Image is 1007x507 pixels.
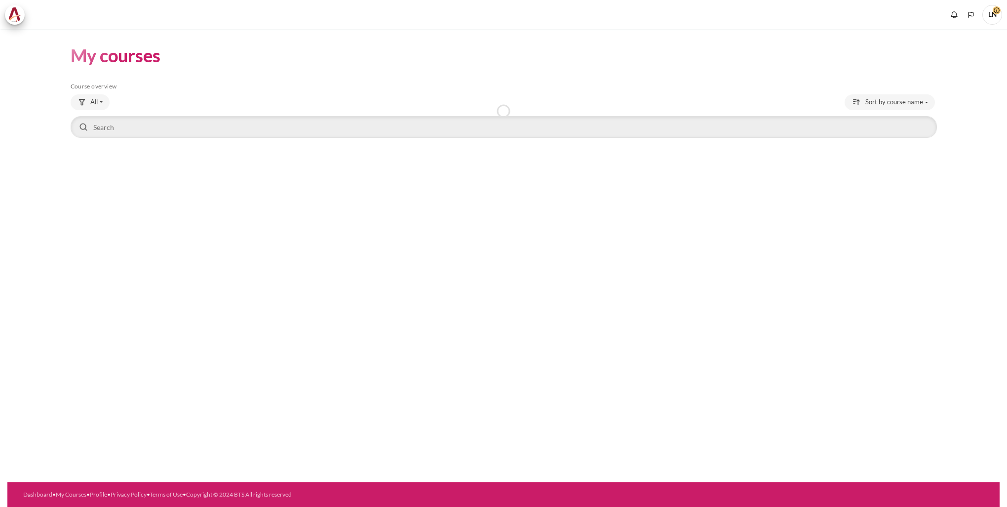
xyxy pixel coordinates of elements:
h1: My courses [71,44,160,67]
button: Sorting drop-down menu [845,94,935,110]
a: Architeck Architeck [5,5,30,25]
div: Show notification window with no new notifications [947,7,962,22]
button: Languages [964,7,978,22]
input: Search [71,116,937,138]
a: Terms of Use [150,491,183,498]
section: Content [7,29,1000,155]
a: Copyright © 2024 BTS All rights reserved [186,491,292,498]
a: Profile [90,491,107,498]
div: • • • • • [23,490,564,499]
div: Course overview controls [71,94,937,140]
h5: Course overview [71,83,937,90]
button: Grouping drop-down menu [71,94,110,110]
img: Architeck [8,7,22,22]
a: Privacy Policy [111,491,147,498]
span: LN [982,5,1002,25]
a: My Courses [56,491,86,498]
a: User menu [982,5,1002,25]
span: All [90,97,98,107]
span: Sort by course name [865,97,923,107]
a: Dashboard [23,491,52,498]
